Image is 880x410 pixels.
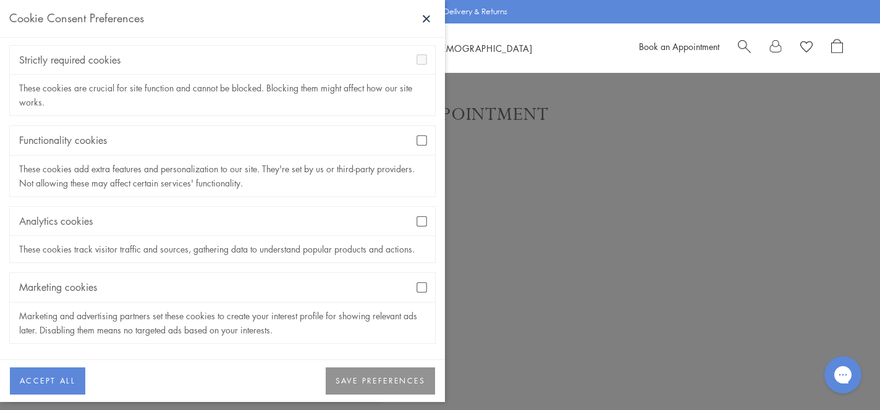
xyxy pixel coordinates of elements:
[831,39,843,57] a: Open Shopping Bag
[10,303,435,343] div: Marketing and advertising partners set these cookies to create your interest profile for showing ...
[10,367,85,395] button: ACCEPT ALL
[738,39,751,57] a: Search
[800,39,813,57] a: View Wishlist
[10,156,435,196] div: These cookies add extra features and personalization to our site. They're set by us or third-part...
[9,9,144,28] div: Cookie Consent Preferences
[326,367,435,395] button: SAVE PREFERENCES
[10,207,435,236] div: Analytics cookies
[818,352,868,398] iframe: Gorgias live chat messenger
[639,40,719,52] a: Book an Appointment
[10,126,435,155] div: Functionality cookies
[381,42,533,54] a: World of [DEMOGRAPHIC_DATA]World of [DEMOGRAPHIC_DATA]
[10,75,435,115] div: These cookies are crucial for site function and cannot be blocked. Blocking them might affect how...
[10,273,435,302] div: Marketing cookies
[10,236,435,262] div: These cookies track visitor traffic and sources, gathering data to understand popular products an...
[10,46,435,75] div: Strictly required cookies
